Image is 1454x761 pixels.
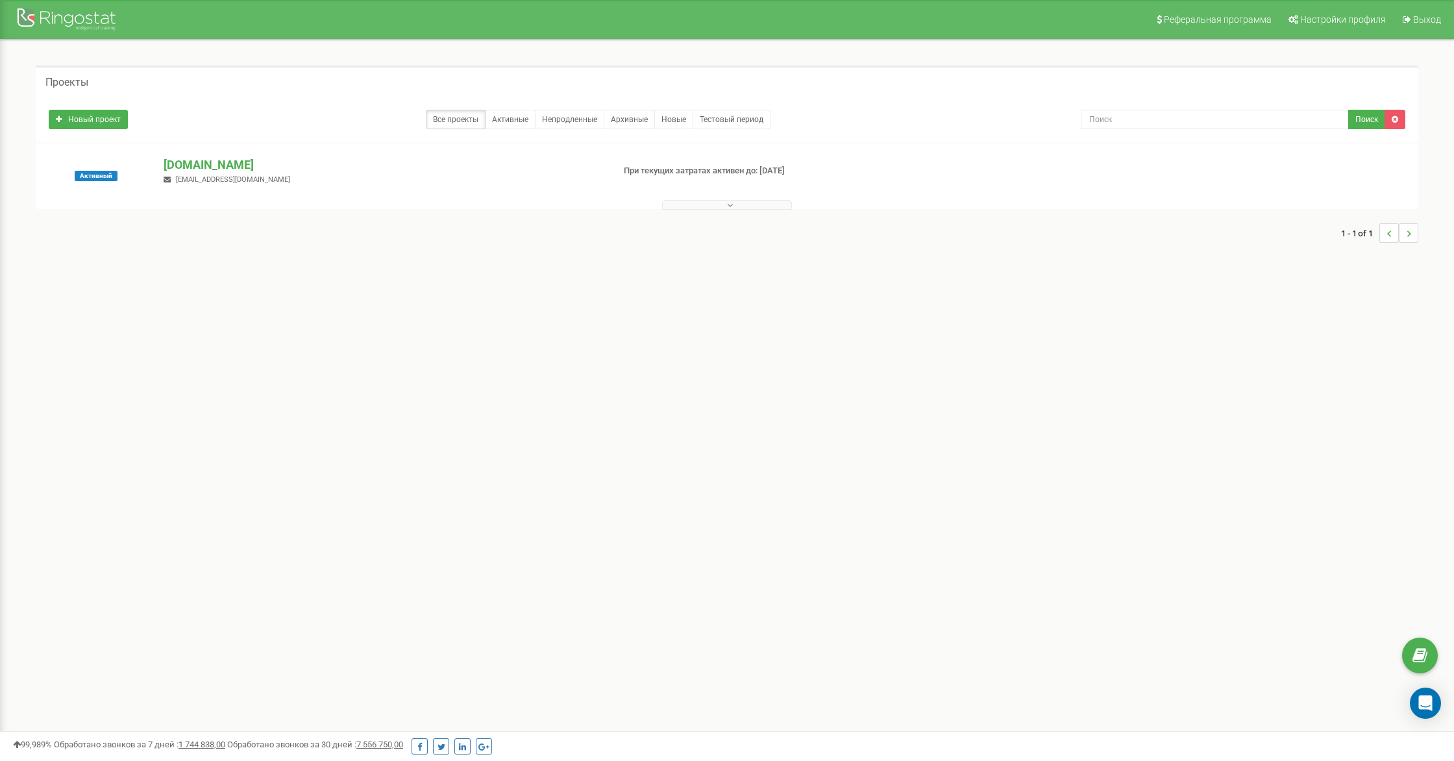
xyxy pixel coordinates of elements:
[485,110,536,129] a: Активные
[75,171,117,181] span: Активный
[356,740,403,749] u: 7 556 750,00
[54,740,225,749] span: Обработано звонков за 7 дней :
[693,110,770,129] a: Тестовый период
[1410,688,1441,719] div: Open Intercom Messenger
[654,110,693,129] a: Новые
[227,740,403,749] span: Обработано звонков за 30 дней :
[45,77,88,88] h5: Проекты
[49,110,128,129] a: Новый проект
[426,110,486,129] a: Все проекты
[1413,14,1441,25] span: Выход
[604,110,655,129] a: Архивные
[1300,14,1386,25] span: Настройки профиля
[164,156,603,173] p: [DOMAIN_NAME]
[624,165,948,177] p: При текущих затратах активен до: [DATE]
[1341,223,1379,243] span: 1 - 1 of 1
[176,175,290,184] span: [EMAIL_ADDRESS][DOMAIN_NAME]
[1348,110,1385,129] button: Поиск
[179,740,225,749] u: 1 744 838,00
[535,110,604,129] a: Непродленные
[1341,210,1418,256] nav: ...
[13,740,52,749] span: 99,989%
[1164,14,1272,25] span: Реферальная программа
[1081,110,1349,129] input: Поиск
